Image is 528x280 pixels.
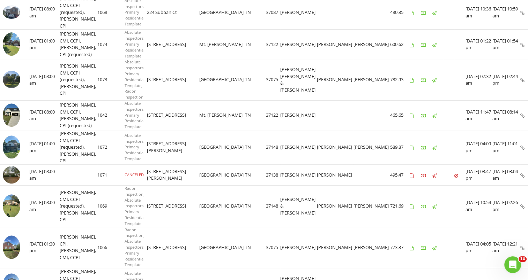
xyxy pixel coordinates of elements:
td: [PERSON_NAME], CMI, CCPI, [PERSON_NAME], CPI (requested) [60,101,97,130]
td: [DATE] 03:47 pm [466,164,492,186]
span: 10 [519,256,527,262]
td: TN [245,59,266,101]
td: [PERSON_NAME], CMI, CCPI (requested), [PERSON_NAME], CPI [60,186,97,227]
td: [DATE] 02:26 pm [492,186,520,227]
td: [STREET_ADDRESS] [147,30,199,59]
td: [DATE] 04:09 pm [466,130,492,165]
td: [DATE] 02:44 pm [492,59,520,101]
span: Absolute Inspectors Primary Residential Template, Radon Inspection [125,59,144,100]
td: [PERSON_NAME] [354,227,390,268]
img: 9261328%2Fcover_photos%2F2PQvIw5bgKJ0ZwvLnAEV%2Fsmall.9261328-1755294237680 [3,235,20,259]
td: [DATE] 01:22 pm [466,30,492,59]
td: [PERSON_NAME] [354,130,390,165]
td: [GEOGRAPHIC_DATA] [199,59,245,101]
td: [GEOGRAPHIC_DATA] [199,227,245,268]
td: 37122 [266,101,280,130]
td: [PERSON_NAME], CMI, CCPI (requested), [PERSON_NAME], CPI [60,130,97,165]
td: [PERSON_NAME], CMI, CCPI (requested), [PERSON_NAME], CPI [60,59,97,101]
td: TN [245,186,266,227]
td: [PERSON_NAME], CMI, CCPI, [PERSON_NAME], CPI (requested) [60,30,97,59]
img: 9277243%2Fcover_photos%2F3W0D3CCCCDy0btn2Eof9%2Fsmall.9277243-1755551529872 [3,135,20,159]
td: [PERSON_NAME] [280,101,317,130]
td: [DATE] 08:00 am [29,59,60,101]
td: 1074 [97,30,125,59]
img: 9274148%2Fcover_photos%2F2Mq7oH9SZkTFp1jBFOT0%2Fsmall.9274148-1755705110354 [3,6,20,19]
td: [DATE] 10:54 am [466,186,492,227]
td: 1042 [97,101,125,130]
td: 782.93 [390,59,410,101]
td: TN [245,30,266,59]
td: 37075 [266,227,280,268]
td: [DATE] 12:21 am [492,227,520,268]
td: 773.37 [390,227,410,268]
td: TN [245,227,266,268]
td: 600.62 [390,30,410,59]
td: [PERSON_NAME] [317,227,354,268]
img: 9295833%2Fcover_photos%2FxBGstQchhnDzrFgDWT3m%2Fsmall.9295833-1755625699733 [3,32,20,56]
td: 37075 [266,59,280,101]
td: [DATE] 01:00 pm [29,130,60,165]
span: CANCELED [125,172,144,177]
td: [DATE] 08:00 am [29,186,60,227]
td: [PERSON_NAME] [317,186,354,227]
td: TN [245,164,266,186]
span: Absolute Inspectors Primary Residential Template [125,133,144,161]
td: 495.47 [390,164,410,186]
td: [GEOGRAPHIC_DATA] [199,186,245,227]
span: Radon Inspection, Absolute Inspectors Primary Residential Template [125,186,144,226]
td: [DATE] 04:05 pm [466,227,492,268]
td: [PERSON_NAME] [317,59,354,101]
td: [DATE] 11:47 am [466,101,492,130]
td: [PERSON_NAME] [317,130,354,165]
td: 37122 [266,30,280,59]
img: streetview [3,166,20,184]
td: Mt. [PERSON_NAME] [199,101,245,130]
td: 1071 [97,164,125,186]
td: [DATE] 01:00 pm [29,30,60,59]
td: [PERSON_NAME] [280,30,317,59]
td: [PERSON_NAME] [317,30,354,59]
td: 1069 [97,186,125,227]
td: 1072 [97,130,125,165]
td: 37148 [266,186,280,227]
td: [DATE] 01:54 pm [492,30,520,59]
td: Mt. [PERSON_NAME] [199,30,245,59]
td: [PERSON_NAME] [280,130,317,165]
td: [GEOGRAPHIC_DATA] [199,164,245,186]
td: [PERSON_NAME] [354,30,390,59]
td: 465.65 [390,101,410,130]
td: [PERSON_NAME] [PERSON_NAME] & [PERSON_NAME] [280,59,317,101]
iframe: Intercom live chat [504,256,521,273]
td: 1066 [97,227,125,268]
img: 9031965%2Fcover_photos%2Fix0KQRyTHeX7Xgxh7sMl%2Fsmall.9031965-1755609190010 [3,103,20,127]
td: 1073 [97,59,125,101]
td: [DATE] 07:32 am [466,59,492,101]
td: [PERSON_NAME] [354,186,390,227]
span: Absolute Inspectors Primary Residential Template [125,101,144,129]
td: 37138 [266,164,280,186]
td: [DATE] 08:00 am [29,101,60,130]
img: 9274304%2Fcover_photos%2FRFn1nTnxg0d966bwHgO3%2Fsmall.9274304-1755522874622 [3,194,20,218]
img: 9292229%2Fcover_photos%2Fui1LYkEAn459Xz53KnaK%2Fsmall.9292229-1755609567045 [3,71,20,88]
td: [PERSON_NAME] [354,59,390,101]
td: [STREET_ADDRESS][PERSON_NAME] [147,130,199,165]
td: [PERSON_NAME] [317,164,354,186]
td: [STREET_ADDRESS] [147,227,199,268]
td: 589.87 [390,130,410,165]
td: [PERSON_NAME] [280,164,317,186]
td: [DATE] 11:01 pm [492,130,520,165]
td: 37148 [266,130,280,165]
td: [STREET_ADDRESS] [147,101,199,130]
td: [PERSON_NAME], CPI, [PERSON_NAME], CMI, CCPI [60,227,97,268]
td: [PERSON_NAME] [280,227,317,268]
td: [STREET_ADDRESS] [147,59,199,101]
td: [DATE] 08:14 am [492,101,520,130]
td: TN [245,130,266,165]
td: [DATE] 08:00 am [29,164,60,186]
span: Radon Inspection, Absolute Inspectors Primary Residential Template [125,227,144,267]
td: [DATE] 03:04 am [492,164,520,186]
td: [STREET_ADDRESS] [147,186,199,227]
td: [GEOGRAPHIC_DATA] [199,130,245,165]
td: TN [245,101,266,130]
span: Absolute Inspectors Primary Residential Template [125,30,144,58]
